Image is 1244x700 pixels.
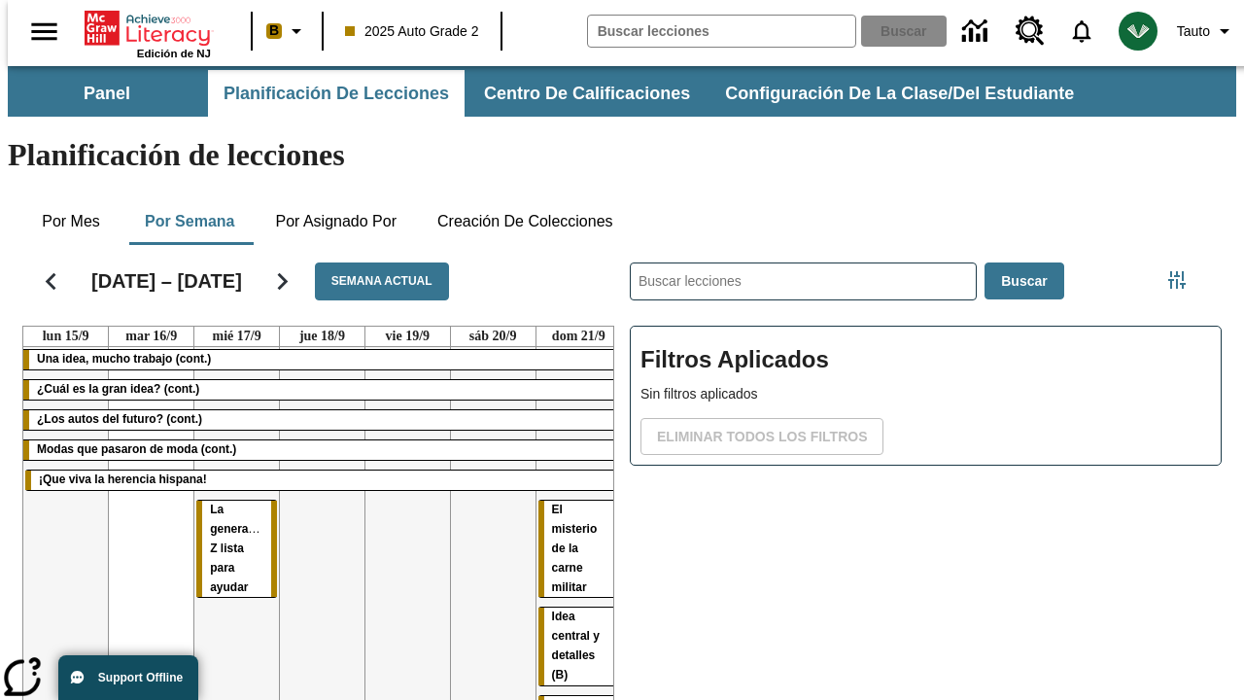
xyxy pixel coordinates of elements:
input: Buscar lecciones [631,263,976,299]
a: Portada [85,9,211,48]
a: Notificaciones [1056,6,1107,56]
a: 17 de septiembre de 2025 [209,327,265,346]
a: 20 de septiembre de 2025 [466,327,521,346]
button: Panel [10,70,204,117]
div: Idea central y detalles (B) [538,608,619,685]
span: ¿Los autos del futuro? (cont.) [37,412,202,426]
button: Centro de calificaciones [468,70,706,117]
button: Planificación de lecciones [208,70,465,117]
img: avatar image [1119,12,1158,51]
button: Regresar [26,257,76,306]
div: El misterio de la carne militar [538,501,619,598]
button: Menú lateral de filtros [1158,261,1196,299]
a: Centro de información [950,5,1004,58]
span: El misterio de la carne militar [552,503,598,594]
button: Configuración de la clase/del estudiante [709,70,1089,117]
div: Modas que pasaron de moda (cont.) [23,440,621,460]
button: Perfil/Configuración [1169,14,1244,49]
h1: Planificación de lecciones [8,137,1236,173]
div: Subbarra de navegación [8,70,1091,117]
span: 2025 Auto Grade 2 [345,21,479,42]
button: Abrir el menú lateral [16,3,73,60]
div: ¡Que viva la herencia hispana! [25,471,619,490]
span: La generación Z lista para ayudar [210,503,272,594]
span: Modas que pasaron de moda (cont.) [37,442,236,456]
div: Una idea, mucho trabajo (cont.) [23,350,621,369]
div: Subbarra de navegación [8,66,1236,117]
h2: Filtros Aplicados [640,336,1211,384]
a: 21 de septiembre de 2025 [548,327,609,346]
button: Por mes [22,198,120,245]
span: Support Offline [98,671,183,684]
div: ¿Cuál es la gran idea? (cont.) [23,380,621,400]
div: Filtros Aplicados [630,326,1222,466]
button: Boost El color de la clase es anaranjado claro. Cambiar el color de la clase. [259,14,316,49]
a: 16 de septiembre de 2025 [121,327,181,346]
span: ¿Cuál es la gran idea? (cont.) [37,382,199,396]
span: Edición de NJ [137,48,211,59]
h2: [DATE] – [DATE] [91,269,242,293]
p: Sin filtros aplicados [640,384,1211,404]
a: 18 de septiembre de 2025 [295,327,349,346]
span: Una idea, mucho trabajo (cont.) [37,352,211,366]
span: Idea central y detalles (B) [552,610,600,682]
div: La generación Z lista para ayudar [196,501,277,598]
span: B [269,18,279,43]
div: Portada [85,7,211,59]
button: Support Offline [58,655,198,700]
span: ¡Que viva la herencia hispana! [39,472,207,486]
div: ¿Los autos del futuro? (cont.) [23,410,621,430]
button: Escoja un nuevo avatar [1107,6,1169,56]
input: Buscar campo [588,16,855,47]
button: Semana actual [315,262,449,300]
button: Por semana [129,198,250,245]
button: Buscar [985,262,1063,300]
button: Seguir [258,257,307,306]
a: Centro de recursos, Se abrirá en una pestaña nueva. [1004,5,1056,57]
a: 19 de septiembre de 2025 [382,327,434,346]
button: Creación de colecciones [422,198,629,245]
a: 15 de septiembre de 2025 [39,327,93,346]
button: Por asignado por [259,198,412,245]
span: Tauto [1177,21,1210,42]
